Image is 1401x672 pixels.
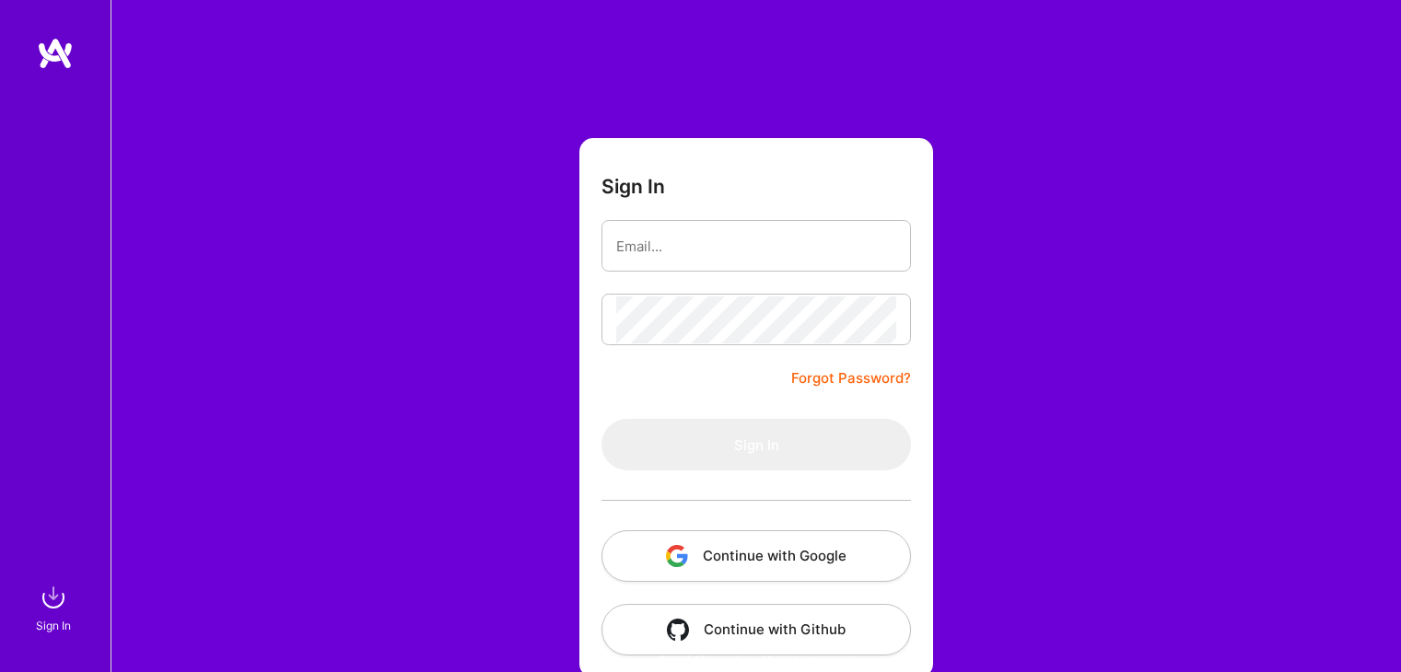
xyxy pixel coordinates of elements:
img: icon [666,545,688,567]
a: sign inSign In [39,579,72,635]
a: Forgot Password? [791,367,911,389]
button: Continue with Github [601,604,911,655]
img: icon [667,619,689,641]
h3: Sign In [601,175,665,198]
img: logo [37,37,74,70]
input: Email... [616,223,896,270]
button: Sign In [601,419,911,470]
button: Continue with Google [601,530,911,582]
div: Sign In [36,616,71,635]
img: sign in [35,579,72,616]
